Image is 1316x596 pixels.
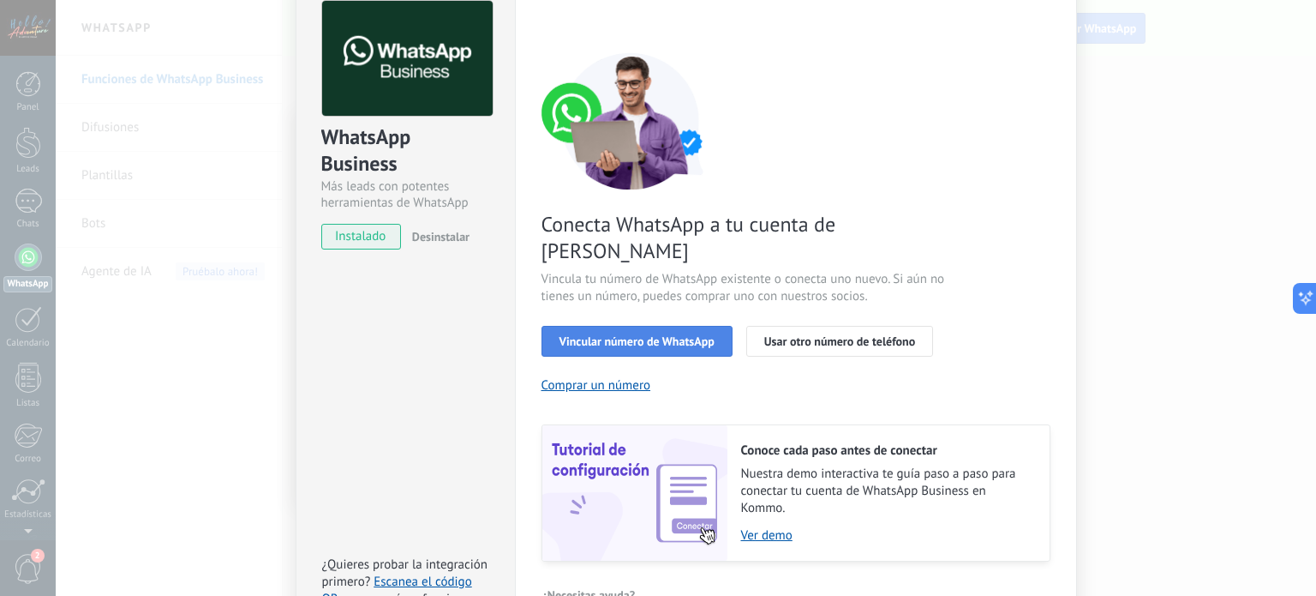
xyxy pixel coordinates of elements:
img: logo_main.png [322,1,493,117]
span: Desinstalar [412,229,470,244]
button: Comprar un número [541,377,651,394]
button: Desinstalar [405,224,470,250]
span: Conecta WhatsApp a tu cuenta de [PERSON_NAME] [541,211,949,264]
span: ¿Quieres probar la integración primero? [322,557,488,590]
a: Ver demo [741,527,1032,544]
div: Más leads con potentes herramientas de WhatsApp [321,178,490,211]
span: Usar otro número de teléfono [764,335,915,347]
div: WhatsApp Business [321,123,490,178]
span: Vincular número de WhatsApp [559,335,715,347]
span: instalado [322,224,400,250]
h2: Conoce cada paso antes de conectar [741,442,1032,459]
span: Vincula tu número de WhatsApp existente o conecta uno nuevo. Si aún no tienes un número, puedes c... [541,271,949,305]
img: connect number [541,52,721,190]
span: Nuestra demo interactiva te guía paso a paso para conectar tu cuenta de WhatsApp Business en Kommo. [741,466,1032,517]
button: Vincular número de WhatsApp [541,326,733,357]
button: Usar otro número de teléfono [746,326,933,357]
